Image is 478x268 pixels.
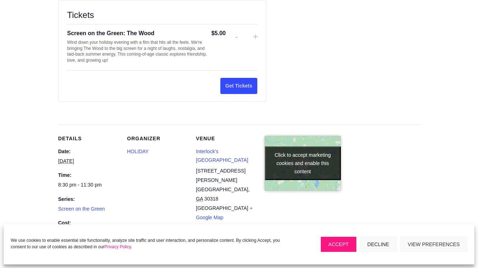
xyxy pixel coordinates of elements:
[196,205,248,211] span: [GEOGRAPHIC_DATA]
[400,237,467,252] button: View preferences
[248,187,250,192] span: ,
[360,237,397,252] button: Decline
[58,136,118,145] h2: Details
[127,149,149,154] a: HOLIDAY
[58,171,118,179] dt: Time:
[104,244,131,249] a: Privacy Policy
[204,196,218,202] span: 30318
[67,9,257,21] h2: Tickets
[127,136,187,145] h2: Organizer
[211,30,215,36] span: $
[58,181,118,189] div: 2025-08-21
[58,195,118,203] dt: Series:
[321,237,356,252] button: Accept
[253,32,257,42] button: +
[196,187,248,192] span: [GEOGRAPHIC_DATA]
[265,146,341,180] button: Click to accept marketing cookies and enable this content
[11,237,296,250] p: We use cookies to enable essential site functionality, analyze site traffic and user interaction,...
[196,168,245,183] span: [STREET_ADDRESS][PERSON_NAME]
[58,206,105,212] a: Screen on the Green
[220,78,257,94] button: Get Tickets
[58,219,118,227] dt: Cost:
[196,196,203,202] abbr: Georgia
[67,39,211,63] div: Wind down your holiday evening with a film that hits all the feels. We're bringing The Wood to th...
[196,205,253,220] a: + Google Map
[196,136,256,145] h2: Venue
[215,30,226,36] span: 5.00
[234,32,239,42] button: -
[196,149,248,163] a: Interlock’s [GEOGRAPHIC_DATA]
[58,158,74,164] abbr: 2025-08-21
[67,29,211,38] div: Screen on the Green: The Wood
[58,147,118,156] dt: Date:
